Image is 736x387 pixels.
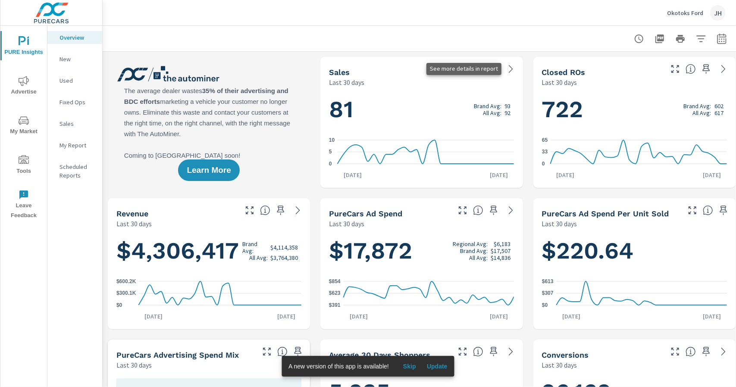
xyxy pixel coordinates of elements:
[344,312,374,321] p: [DATE]
[291,203,305,217] a: See more details in report
[473,205,483,215] span: Total cost of media for all PureCars channels for the selected dealership group over the selected...
[668,62,682,76] button: Make Fullscreen
[542,278,554,284] text: $613
[542,68,586,77] h5: Closed ROs
[686,203,699,217] button: Make Fullscreen
[542,209,669,218] h5: PureCars Ad Spend Per Unit Sold
[47,139,102,152] div: My Report
[116,302,122,308] text: $0
[487,345,501,359] span: Save this to your personalized report
[329,218,364,229] p: Last 30 days
[47,96,102,109] div: Fixed Ops
[505,103,511,109] p: 93
[116,218,152,229] p: Last 30 days
[456,203,470,217] button: Make Fullscreen
[460,247,488,254] p: Brand Avg:
[338,171,368,179] p: [DATE]
[483,109,501,116] p: All Avg:
[288,363,389,370] span: A new version of this app is available!
[542,236,727,265] h1: $220.64
[542,290,554,296] text: $307
[47,160,102,182] div: Scheduled Reports
[396,359,423,373] button: Skip
[504,345,518,359] a: See more details in report
[453,240,488,247] p: Regional Avg:
[60,162,95,180] p: Scheduled Reports
[697,312,727,321] p: [DATE]
[491,247,511,254] p: $17,507
[116,290,136,296] text: $300.1K
[692,30,710,47] button: Apply Filters
[47,53,102,66] div: New
[270,254,298,261] p: $3,764,380
[116,209,148,218] h5: Revenue
[542,137,548,143] text: 65
[692,109,711,116] p: All Avg:
[556,312,586,321] p: [DATE]
[710,5,726,21] div: JH
[187,166,231,174] span: Learn More
[651,30,668,47] button: "Export Report to PDF"
[291,345,305,359] span: Save this to your personalized report
[542,77,577,87] p: Last 30 days
[469,254,488,261] p: All Avg:
[60,119,95,128] p: Sales
[274,203,288,217] span: Save this to your personalized report
[667,9,703,17] p: Okotoks Ford
[260,205,270,215] span: Total sales revenue over the selected date range. [Source: This data is sourced from the dealer’s...
[699,345,713,359] span: Save this to your personalized report
[47,117,102,130] div: Sales
[329,137,335,143] text: 10
[703,205,713,215] span: Average cost of advertising per each vehicle sold at the dealer over the selected date range. The...
[542,350,589,359] h5: Conversions
[138,312,169,321] p: [DATE]
[683,103,711,109] p: Brand Avg:
[504,203,518,217] a: See more details in report
[271,312,301,321] p: [DATE]
[668,345,682,359] button: Make Fullscreen
[550,171,580,179] p: [DATE]
[717,203,730,217] span: Save this to your personalized report
[427,362,448,370] span: Update
[329,161,332,167] text: 0
[505,109,511,116] p: 92
[474,103,501,109] p: Brand Avg:
[243,203,257,217] button: Make Fullscreen
[277,346,288,357] span: This table looks at how you compare to the amount of budget you spend per channel as opposed to y...
[473,346,483,357] span: A rolling 30 day total of daily Shoppers on the dealership website, averaged over the selected da...
[60,98,95,106] p: Fixed Ops
[116,278,136,284] text: $600.2K
[717,62,730,76] a: See more details in report
[686,346,696,357] span: The number of dealer-specified goals completed by a visitor. [Source: This data is provided by th...
[329,209,402,218] h5: PureCars Ad Spend
[242,240,268,254] p: Brand Avg:
[329,302,341,308] text: $391
[3,76,44,97] span: Advertise
[329,95,514,124] h1: 81
[60,141,95,150] p: My Report
[47,74,102,87] div: Used
[329,77,364,87] p: Last 30 days
[47,31,102,44] div: Overview
[714,103,723,109] p: 602
[329,350,430,359] h5: Average 30 Days Shoppers
[697,171,727,179] p: [DATE]
[60,55,95,63] p: New
[542,161,545,167] text: 0
[3,190,44,221] span: Leave Feedback
[494,240,511,247] p: $6,183
[714,109,723,116] p: 617
[542,149,548,155] text: 33
[399,362,420,370] span: Skip
[717,345,730,359] a: See more details in report
[686,64,696,74] span: Number of Repair Orders Closed by the selected dealership group over the selected time range. [So...
[60,33,95,42] p: Overview
[249,254,268,261] p: All Avg:
[672,30,689,47] button: Print Report
[116,350,239,359] h5: PureCars Advertising Spend Mix
[116,236,301,265] h1: $4,306,417
[116,360,152,370] p: Last 30 days
[487,203,501,217] span: Save this to your personalized report
[178,159,239,181] button: Learn More
[484,312,514,321] p: [DATE]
